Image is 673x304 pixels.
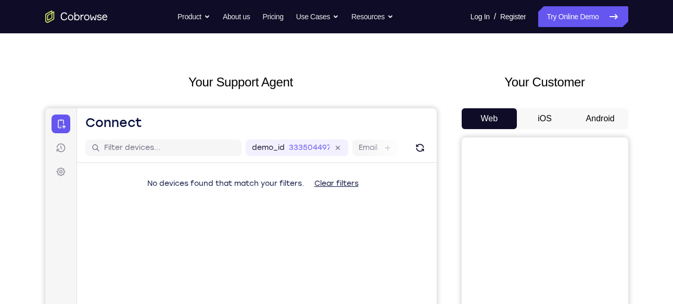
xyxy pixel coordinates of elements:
a: Register [500,6,526,27]
button: Resources [351,6,393,27]
a: Go to the home page [45,10,108,23]
span: / [494,10,496,23]
a: Try Online Demo [538,6,628,27]
a: Pricing [262,6,283,27]
button: Product [177,6,210,27]
button: Web [462,108,517,129]
button: Android [573,108,628,129]
h2: Your Support Agent [45,73,437,92]
a: About us [223,6,250,27]
button: Use Cases [296,6,339,27]
a: Log In [471,6,490,27]
button: iOS [517,108,573,129]
h2: Your Customer [462,73,628,92]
